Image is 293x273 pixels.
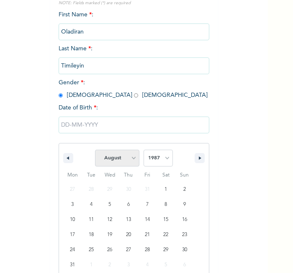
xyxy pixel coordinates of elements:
button: 3 [63,197,82,212]
button: 14 [138,212,157,227]
button: 17 [63,227,82,242]
button: 26 [100,242,119,257]
button: 12 [100,212,119,227]
span: 14 [145,212,150,227]
span: 15 [163,212,168,227]
span: 8 [164,197,167,212]
span: Thu [119,169,138,182]
span: 23 [182,227,187,242]
span: 18 [89,227,94,242]
button: 8 [157,197,175,212]
input: DD-MM-YYYY [59,117,209,133]
button: 5 [100,197,119,212]
button: 30 [175,242,194,257]
span: 16 [182,212,187,227]
span: Last Name : [59,46,209,69]
span: 11 [89,212,94,227]
span: 31 [70,257,75,273]
button: 16 [175,212,194,227]
button: 15 [157,212,175,227]
span: 29 [163,242,168,257]
button: 31 [63,257,82,273]
span: 1 [164,182,167,197]
span: Date of Birth : [59,104,98,112]
span: 12 [107,212,112,227]
span: 2 [183,182,186,197]
button: 28 [138,242,157,257]
span: 17 [70,227,75,242]
button: 21 [138,227,157,242]
span: Gender : [DEMOGRAPHIC_DATA] [DEMOGRAPHIC_DATA] [59,80,208,98]
span: Sat [157,169,175,182]
button: 6 [119,197,138,212]
span: Wed [100,169,119,182]
button: 4 [82,197,101,212]
button: 18 [82,227,101,242]
button: 23 [175,227,194,242]
button: 29 [157,242,175,257]
span: Sun [175,169,194,182]
button: 13 [119,212,138,227]
button: 25 [82,242,101,257]
span: 28 [145,242,150,257]
button: 1 [157,182,175,197]
span: Mon [63,169,82,182]
button: 10 [63,212,82,227]
span: 7 [146,197,149,212]
button: 19 [100,227,119,242]
span: 5 [108,197,111,212]
button: 20 [119,227,138,242]
span: 10 [70,212,75,227]
span: 3 [71,197,74,212]
input: Enter your first name [59,23,209,40]
button: 9 [175,197,194,212]
input: Enter your last name [59,57,209,74]
span: 22 [163,227,168,242]
span: 24 [70,242,75,257]
span: Fri [138,169,157,182]
span: 19 [107,227,112,242]
span: 25 [89,242,94,257]
span: 30 [182,242,187,257]
button: 27 [119,242,138,257]
span: Tue [82,169,101,182]
span: 21 [145,227,150,242]
button: 2 [175,182,194,197]
span: 27 [126,242,131,257]
span: First Name : [59,12,209,35]
span: 20 [126,227,131,242]
button: 11 [82,212,101,227]
button: 24 [63,242,82,257]
span: 9 [183,197,186,212]
button: 7 [138,197,157,212]
button: 22 [157,227,175,242]
span: 4 [90,197,93,212]
span: 13 [126,212,131,227]
span: 26 [107,242,112,257]
span: 6 [127,197,130,212]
